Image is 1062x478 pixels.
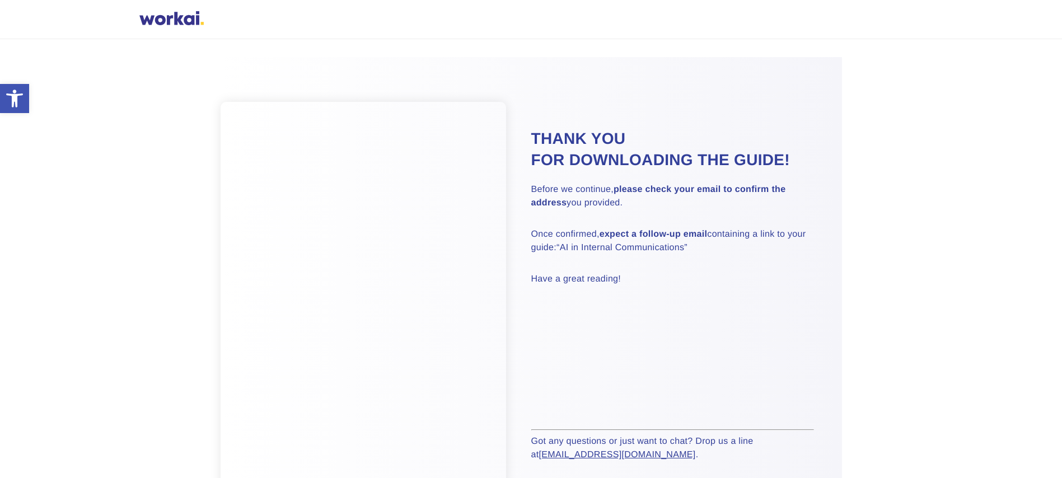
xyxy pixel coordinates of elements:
[531,183,814,210] p: Before we continue, you provided.
[531,228,814,255] p: Once confirmed, containing a link to your guide:
[531,128,814,171] h2: Thank you for downloading the guide!
[556,243,687,252] em: “AI in Internal Communications”
[539,450,695,460] a: [EMAIL_ADDRESS][DOMAIN_NAME]
[531,185,786,208] strong: please check your email to confirm the address
[531,435,814,462] p: Got any questions or just want to chat? Drop us a line at .
[600,229,708,239] strong: expect a follow-up email
[531,273,814,286] p: Have a great reading!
